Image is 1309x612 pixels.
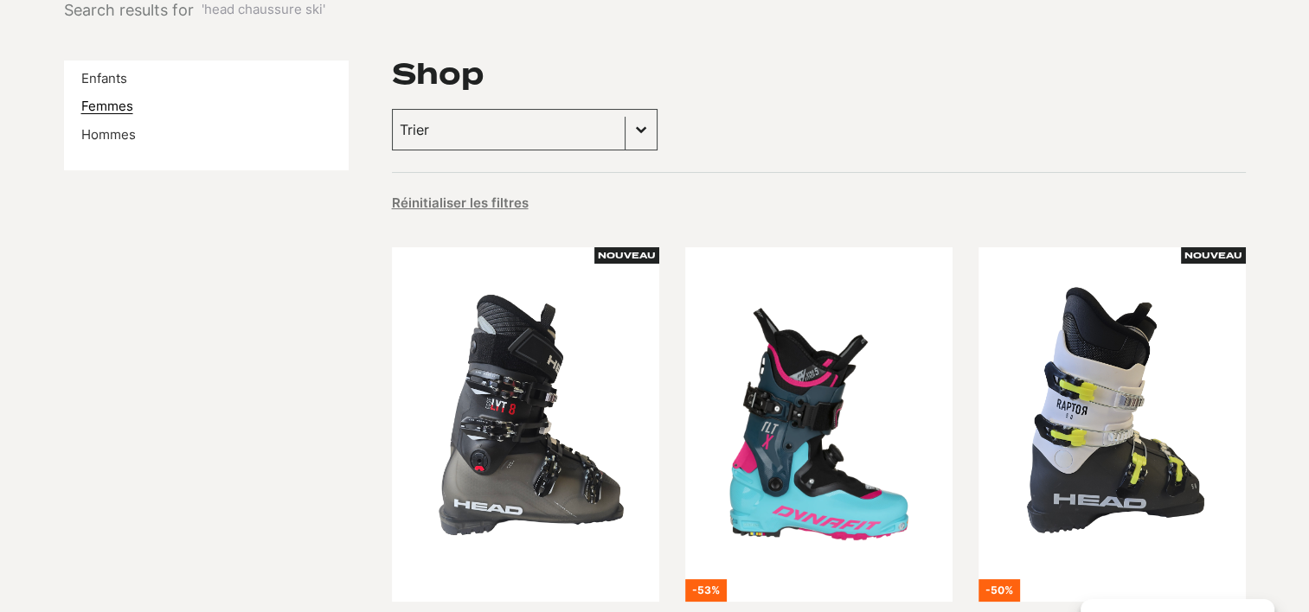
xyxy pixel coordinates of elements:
a: Femmes [81,98,133,114]
button: Basculer la liste [626,110,657,150]
a: Enfants [81,70,127,86]
button: Réinitialiser les filtres [392,194,529,212]
h1: Shop [392,61,484,88]
a: Hommes [81,126,136,143]
input: Trier [400,118,618,141]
